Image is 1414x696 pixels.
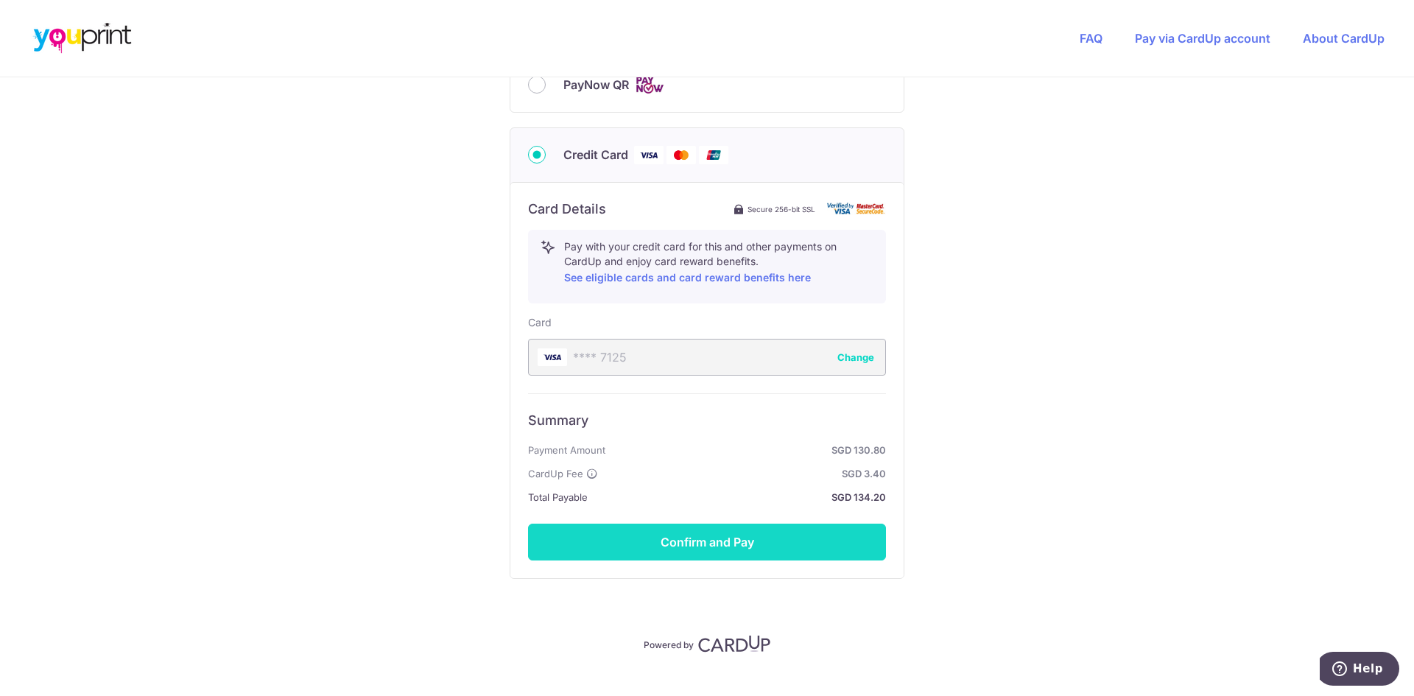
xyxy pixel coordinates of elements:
[698,635,770,653] img: CardUp
[635,76,664,94] img: Cards logo
[1080,31,1102,46] a: FAQ
[634,146,664,164] img: Visa
[1320,652,1399,689] iframe: Opens a widget where you can find more information
[1303,31,1385,46] a: About CardUp
[611,441,886,459] strong: SGD 130.80
[528,200,606,218] h6: Card Details
[563,146,628,164] span: Credit Card
[748,203,815,215] span: Secure 256-bit SSL
[827,203,886,215] img: card secure
[837,350,874,365] button: Change
[604,465,886,482] strong: SGD 3.40
[564,239,873,287] p: Pay with your credit card for this and other payments on CardUp and enjoy card reward benefits.
[563,76,629,94] span: PayNow QR
[1135,31,1270,46] a: Pay via CardUp account
[528,412,886,429] h6: Summary
[644,636,694,651] p: Powered by
[528,488,588,506] span: Total Payable
[594,488,886,506] strong: SGD 134.20
[528,524,886,560] button: Confirm and Pay
[528,465,583,482] span: CardUp Fee
[528,441,605,459] span: Payment Amount
[699,146,728,164] img: Union Pay
[528,315,552,330] label: Card
[564,271,811,284] a: See eligible cards and card reward benefits here
[666,146,696,164] img: Mastercard
[528,76,886,94] div: PayNow QR Cards logo
[528,146,886,164] div: Credit Card Visa Mastercard Union Pay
